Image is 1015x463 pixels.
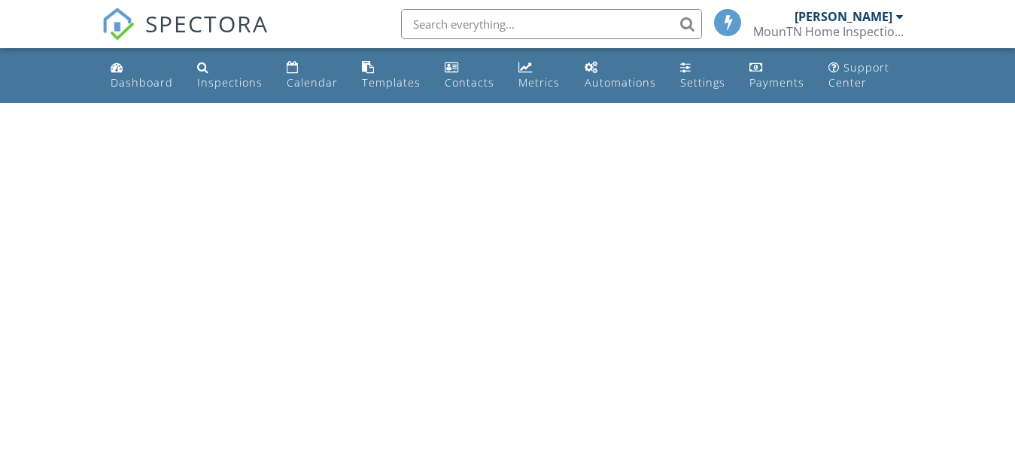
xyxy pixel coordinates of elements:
div: Automations [585,75,656,90]
input: Search everything... [401,9,702,39]
div: Contacts [445,75,494,90]
span: SPECTORA [145,8,269,39]
a: Calendar [281,54,344,97]
a: Automations (Basic) [579,54,662,97]
a: Payments [743,54,810,97]
div: Metrics [518,75,560,90]
div: MounTN Home Inspections [753,24,904,39]
div: [PERSON_NAME] [795,9,892,24]
a: SPECTORA [102,20,269,52]
div: Support Center [828,60,889,90]
div: Inspections [197,75,263,90]
div: Templates [362,75,421,90]
a: Templates [356,54,427,97]
a: Dashboard [105,54,179,97]
a: Settings [674,54,731,97]
a: Inspections [191,54,269,97]
div: Payments [749,75,804,90]
div: Dashboard [111,75,173,90]
img: The Best Home Inspection Software - Spectora [102,8,135,41]
div: Calendar [287,75,338,90]
a: Contacts [439,54,500,97]
a: Metrics [512,54,567,97]
a: Support Center [822,54,910,97]
div: Settings [680,75,725,90]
